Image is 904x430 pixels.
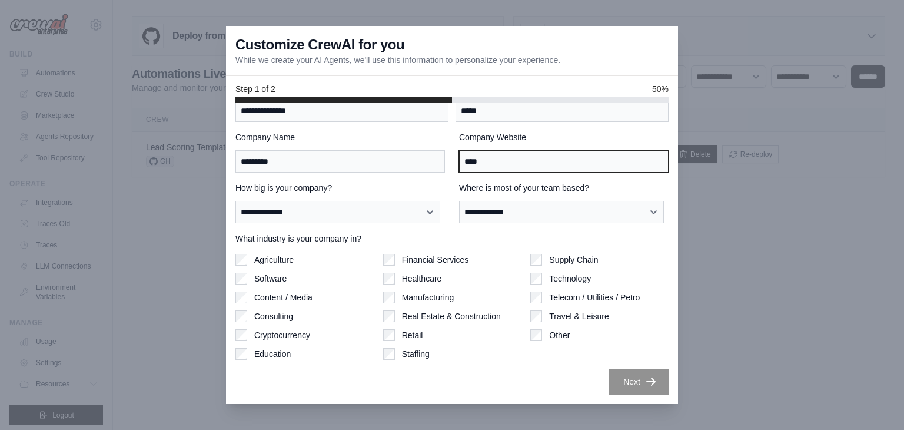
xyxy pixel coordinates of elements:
label: Telecom / Utilities / Petro [549,292,640,303]
label: Travel & Leisure [549,310,609,322]
label: Cryptocurrency [254,329,310,341]
div: Widget de chat [845,373,904,430]
span: 50% [652,83,669,95]
label: Other [549,329,570,341]
label: Financial Services [402,254,469,266]
label: Company Website [459,131,669,143]
label: Technology [549,273,591,285]
iframe: Chat Widget [845,373,904,430]
label: Agriculture [254,254,294,266]
label: Manufacturing [402,292,454,303]
label: Consulting [254,310,293,322]
label: Software [254,273,287,285]
label: Education [254,348,291,360]
label: Company Name [235,131,445,143]
label: Where is most of your team based? [459,182,669,194]
span: Step 1 of 2 [235,83,275,95]
label: How big is your company? [235,182,445,194]
label: Staffing [402,348,430,360]
label: Healthcare [402,273,442,285]
button: Next [609,369,669,395]
label: What industry is your company in? [235,233,669,244]
label: Content / Media [254,292,313,303]
label: Supply Chain [549,254,598,266]
p: While we create your AI Agents, we'll use this information to personalize your experience. [235,54,560,66]
label: Retail [402,329,423,341]
label: Real Estate & Construction [402,310,501,322]
h3: Customize CrewAI for you [235,35,404,54]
